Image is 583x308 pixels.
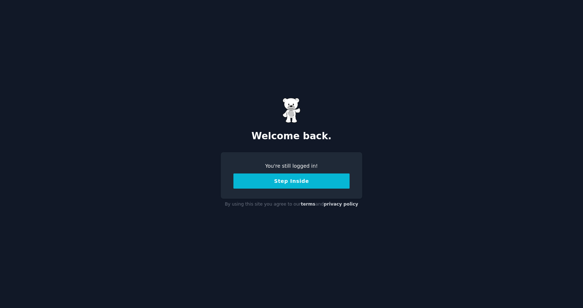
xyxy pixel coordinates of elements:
[221,131,362,142] h2: Welcome back.
[282,98,301,123] img: Gummy Bear
[301,202,315,207] a: terms
[324,202,358,207] a: privacy policy
[233,178,350,184] a: Step Inside
[233,173,350,189] button: Step Inside
[221,199,362,210] div: By using this site you agree to our and
[233,162,350,170] div: You're still logged in!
